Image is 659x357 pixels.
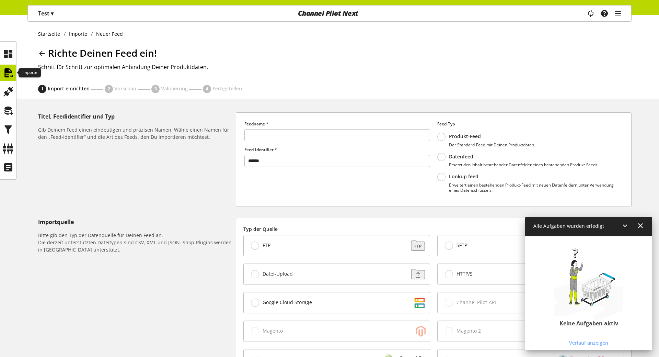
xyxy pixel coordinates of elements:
[404,239,428,253] img: 88a670171dbbdb973a11352c4ab52784.svg
[108,86,110,92] span: 2
[449,133,535,140] p: Produkt-Feed
[404,296,428,310] img: d2dddd6c468e6a0b8c3bb85ba935e383.svg
[38,218,233,226] h5: Importquelle
[449,154,599,160] p: Datenfeed
[38,112,233,121] h5: Titel, Feedidentifier und Typ
[456,242,467,248] span: SFTP
[404,267,428,281] img: f3ac9b204b95d45582cf21fad1a323cf.svg
[114,85,136,92] span: Vorschau
[51,10,54,17] span: ▾
[559,320,618,327] h2: Keine Aufgaben aktiv
[27,5,632,22] nav: main navigation
[19,68,41,78] div: Importe
[38,30,64,37] a: Startseite
[263,271,293,277] span: Datei-Upload
[569,339,608,346] span: Verlauf anzeigen
[437,121,623,127] label: Feed-Typ
[206,86,208,92] span: 4
[456,271,473,277] span: HTTP/S
[38,232,233,253] h6: Bitte gib den Typ der Datenquelle für Deinen Feed an. Die derzeit unterstützten Dateitypen sind C...
[161,85,188,92] span: Validierung
[244,147,277,153] span: Feed-Identifier *
[38,9,54,18] p: Test
[38,126,233,141] h6: Gib Deinem Feed einen eindeutigen und präzisen Namen. Wähle einen Namen für den „Feed-Identifier“...
[212,85,242,92] span: Fertigstellen
[449,142,535,147] p: Der Standard-Feed mit Deinen Produktdaten.
[48,46,157,59] span: Richte Deinen Feed ein!
[263,242,270,248] span: FTP
[533,223,604,229] span: Alle Aufgaben wurden erledigt
[263,299,312,305] span: Google Cloud Storage
[243,225,624,233] label: Typ der Quelle
[449,182,623,193] p: Erweitert einen bestehenden Produkt-Feed mit neuen Datenfeldern unter Verwendung eines Datenschlü...
[38,63,632,71] h2: Schritt für Schritt zur optimalen Anbindung Deiner Produktdaten.
[449,162,599,167] p: Ersetzt den Inhalt bestehender Datenfelder eines bestehenden Produkt-Feeds.
[41,86,44,92] span: 1
[244,121,268,127] span: Feedname *
[449,174,623,180] p: Lookup feed
[66,30,91,37] a: Importe
[154,86,157,92] span: 3
[527,337,651,349] a: Verlauf anzeigen
[48,85,90,92] span: Import einrichten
